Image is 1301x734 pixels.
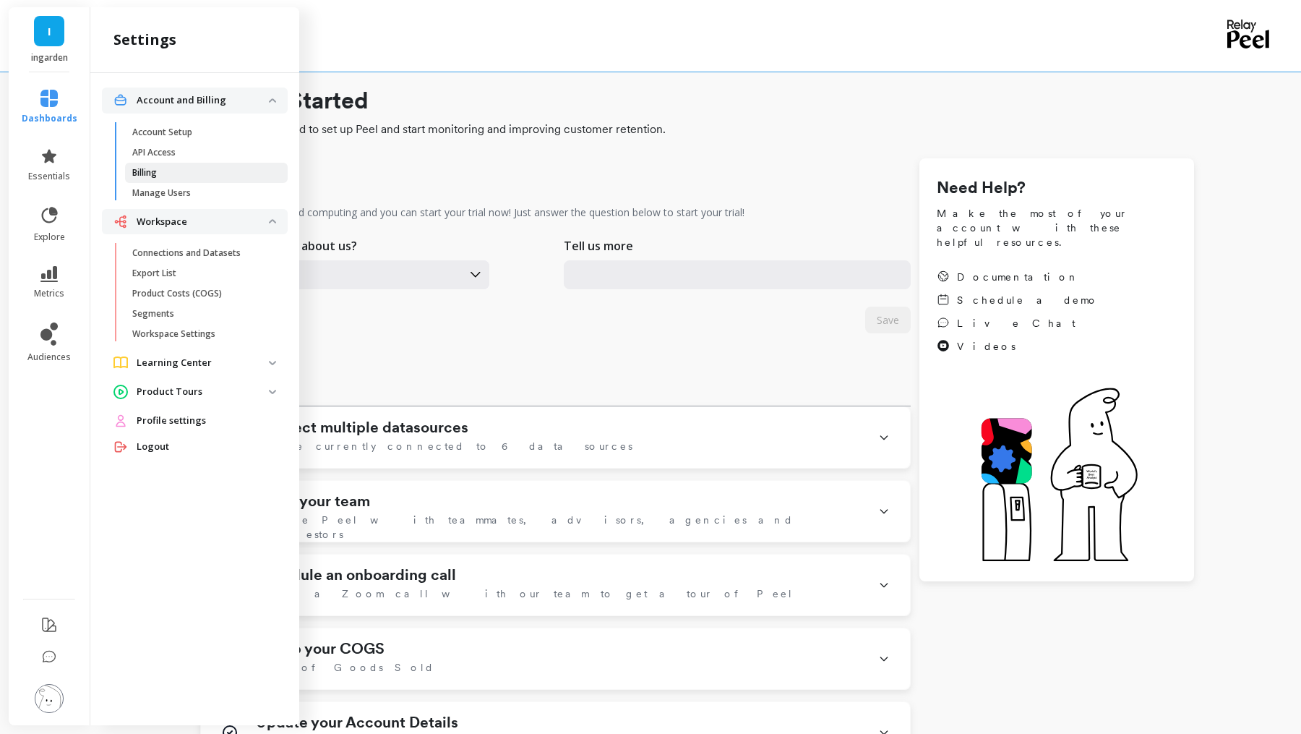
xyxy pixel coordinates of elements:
span: Videos [957,339,1016,354]
p: Connections and Datasets [132,247,241,259]
h1: Getting Started [200,83,1194,118]
span: Profile settings [137,414,206,428]
h1: Set up your COGS [256,640,385,657]
p: Account Setup [132,127,192,138]
h1: Schedule an onboarding call [256,566,456,584]
span: dashboards [22,113,77,124]
h1: Invite your team [256,492,370,510]
p: Manage Users [132,187,191,199]
p: Your data has finished computing and you can start your trial now! Just answer the question below... [200,205,744,220]
p: Billing [132,167,157,179]
span: explore [34,231,65,243]
span: metrics [34,288,64,299]
span: essentials [28,171,70,182]
img: down caret icon [269,361,276,365]
span: Live Chat [957,316,1075,330]
span: Make the most of your account with these helpful resources. [937,206,1177,249]
span: Cost of Goods Sold [256,660,434,675]
img: navigation item icon [113,440,128,454]
img: down caret icon [269,390,276,394]
p: Tell us more [564,237,633,255]
a: Videos [937,339,1099,354]
span: Logout [137,440,169,454]
img: navigation item icon [113,414,128,428]
p: Account and Billing [137,93,269,108]
p: Workspace Settings [132,328,215,340]
img: navigation item icon [113,93,128,107]
span: Schedule a demo [957,293,1099,307]
p: API Access [132,147,176,158]
img: profile picture [35,684,64,713]
a: Documentation [937,270,1099,284]
p: Product Costs (COGS) [132,288,222,299]
span: We're currently connected to 6 data sources [256,439,632,453]
img: navigation item icon [113,385,128,399]
span: Documentation [957,270,1080,284]
p: Learning Center [137,356,269,370]
span: I [48,23,51,40]
img: down caret icon [269,98,276,103]
a: Profile settings [137,414,276,428]
p: Export List [132,268,176,279]
span: Book a Zoom call with our team to get a tour of Peel [256,586,794,601]
p: Workspace [137,215,269,229]
p: Segments [132,308,174,320]
span: Share Peel with teammates, advisors, agencies and investors [256,513,861,542]
img: down caret icon [269,219,276,223]
p: ingarden [23,52,76,64]
p: Product Tours [137,385,269,399]
img: navigation item icon [113,215,128,229]
h1: Connect multiple datasources [256,419,468,436]
span: audiences [27,351,71,363]
img: navigation item icon [113,357,128,369]
span: Everything you need to set up Peel and start monitoring and improving customer retention. [200,121,1194,138]
h1: Update your Account Details [256,714,458,731]
h2: settings [113,30,176,50]
h1: Need Help? [937,176,1177,200]
a: Schedule a demo [937,293,1099,307]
